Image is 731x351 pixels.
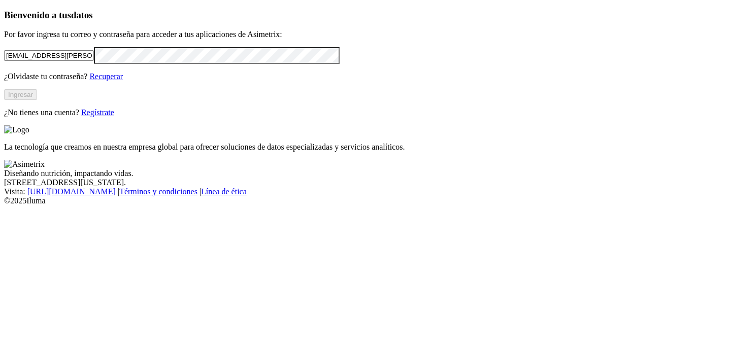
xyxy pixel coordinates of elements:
a: Recuperar [89,72,123,81]
div: [STREET_ADDRESS][US_STATE]. [4,178,727,187]
a: Línea de ética [201,187,247,196]
p: La tecnología que creamos en nuestra empresa global para ofrecer soluciones de datos especializad... [4,143,727,152]
div: Visita : | | [4,187,727,196]
input: Tu correo [4,50,94,61]
div: © 2025 Iluma [4,196,727,205]
img: Logo [4,125,29,134]
a: Regístrate [81,108,114,117]
p: ¿No tienes una cuenta? [4,108,727,117]
div: Diseñando nutrición, impactando vidas. [4,169,727,178]
button: Ingresar [4,89,37,100]
a: [URL][DOMAIN_NAME] [27,187,116,196]
p: ¿Olvidaste tu contraseña? [4,72,727,81]
p: Por favor ingresa tu correo y contraseña para acceder a tus aplicaciones de Asimetrix: [4,30,727,39]
h3: Bienvenido a tus [4,10,727,21]
span: datos [71,10,93,20]
a: Términos y condiciones [119,187,197,196]
img: Asimetrix [4,160,45,169]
